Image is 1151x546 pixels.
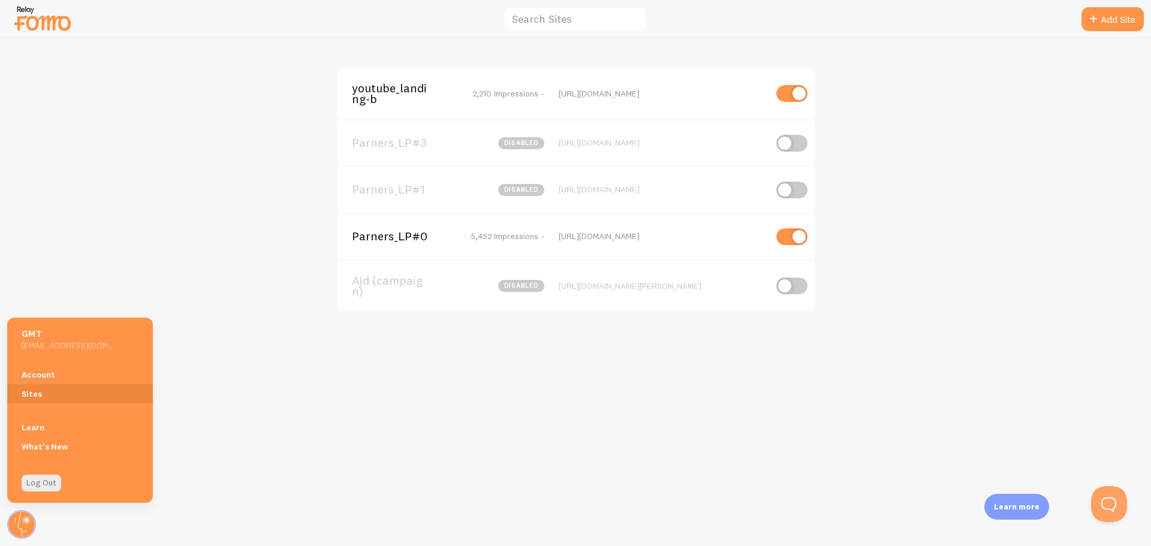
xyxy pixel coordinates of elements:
[352,137,448,148] span: Parners_LP#3
[498,280,544,292] span: disabled
[472,88,544,99] span: 2,210 Impressions -
[352,275,448,297] span: Ajd (campaign)
[7,365,153,384] a: Account
[7,384,153,403] a: Sites
[984,494,1049,520] div: Learn more
[559,184,766,195] div: [URL][DOMAIN_NAME]
[559,280,766,291] div: [URL][DOMAIN_NAME][PERSON_NAME]
[498,137,544,149] span: disabled
[352,83,448,105] span: youtube_landing-b
[22,327,115,340] h5: GMT
[1091,486,1127,522] iframe: Help Scout Beacon - Open
[471,231,544,242] span: 5,452 Impressions -
[22,475,61,491] a: Log Out
[13,3,73,34] img: fomo-relay-logo-orange.svg
[7,437,153,456] a: What's New
[994,501,1039,512] p: Learn more
[22,340,115,351] h5: [EMAIL_ADDRESS][DOMAIN_NAME]
[559,137,766,148] div: [URL][DOMAIN_NAME]
[352,231,448,242] span: Parners_LP#0
[7,418,153,437] a: Learn
[559,231,766,242] div: [URL][DOMAIN_NAME]
[352,184,448,195] span: Parners_LP#1
[498,184,544,196] span: disabled
[559,88,766,99] div: [URL][DOMAIN_NAME]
